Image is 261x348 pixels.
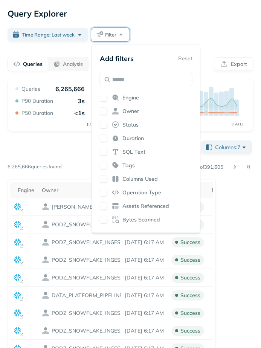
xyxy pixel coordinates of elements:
p: PODZ_SNOWFLAKE_INGESTION_PROCESSOR [52,327,127,334]
p: BRUCE.HE@SONOS.COM [52,203,127,211]
button: Time Range: Last week [8,28,88,41]
p: Analysis [63,61,83,68]
p: PODZ_SNOWFLAKE_INGESTION_PROCESSOR [52,239,127,246]
p: PODZ_SNOWFLAKE_INGESTION_PROCESSOR [52,310,127,317]
span: Operation Type [122,189,161,196]
span: Duration [122,135,144,142]
span: Filter [105,31,116,38]
p: Oct 3, 2025 6:17 AM [125,310,164,317]
span: Bytes Scanned [122,216,160,223]
tspan: [DATE] [87,122,100,127]
p: Query Explorer [8,7,67,20]
p: success [180,274,200,281]
tspan: [DATE] [230,122,244,127]
p: 3s [78,97,85,105]
span: Engine [122,94,139,101]
p: Queries [23,61,43,68]
p: Oct 3, 2025 6:17 AM [125,327,164,334]
span: SQL Text [122,148,145,156]
span: Status [122,121,139,128]
p: Page 1 of 391,605 [185,163,223,170]
div: Engine [18,187,34,194]
p: PODZ_SNOWFLAKE_INGESTION_PROCESSOR [52,274,127,281]
p: Oct 3, 2025 6:17 AM [125,292,164,299]
div: Owner [42,187,117,194]
p: Oct 3, 2025 6:17 AM [125,274,164,281]
span: Owner [122,108,139,115]
button: Export [214,57,253,71]
p: P90 Duration [21,98,53,105]
span: Columns Used [122,176,158,183]
p: Oct 3, 2025 6:17 AM [125,256,164,264]
div: Duration [212,187,233,194]
p: success [180,327,200,334]
p: 6,265,666 [55,85,85,93]
p: success [180,256,200,264]
p: success [180,239,200,246]
p: Oct 3, 2025 6:17 AM [125,239,164,246]
span: Time Range: Last week [22,31,75,38]
p: Queries [21,85,40,93]
span: Columns: 7 [215,143,248,151]
p: PODZ_SNOWFLAKE_INGESTION_PROCESSOR [52,256,127,264]
p: DATA_PLATFORM_PIPELINE_USER [52,292,127,299]
p: 6,265,666 queries found [8,163,62,171]
button: Filter [91,28,130,41]
span: Assets Referenced [122,203,169,210]
button: Columns:7 [201,140,252,154]
p: Add filters [100,54,134,63]
p: success [180,292,200,299]
span: Tags [122,162,135,169]
p: P50 Duration [21,110,53,117]
p: <1s [74,109,85,117]
p: PODZ_SNOWFLAKE_INGESTION_PROCESSOR [52,221,127,228]
p: success [180,310,200,317]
